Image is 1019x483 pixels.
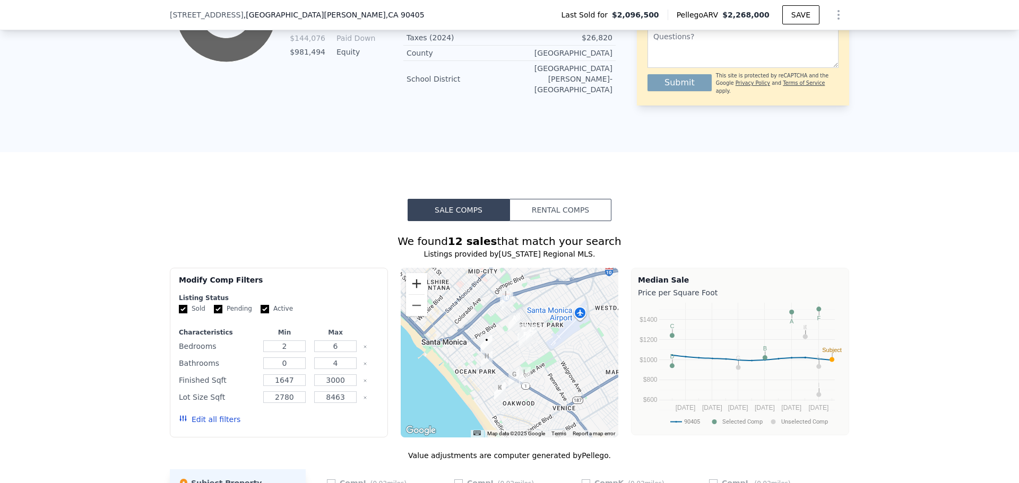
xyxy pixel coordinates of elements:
div: Max [312,328,359,337]
button: Edit all filters [179,414,240,425]
button: Rental Comps [509,199,611,221]
div: We found that match your search [170,234,849,249]
span: , CA 90405 [386,11,425,19]
div: County [407,48,509,58]
label: Pending [214,304,252,313]
a: Terms of Service [783,80,825,86]
div: [GEOGRAPHIC_DATA] [509,48,612,58]
text: B [763,345,767,352]
text: Subject [822,347,842,353]
button: Submit [647,74,712,91]
span: [STREET_ADDRESS] [170,10,244,20]
text: $1000 [640,356,658,364]
button: Zoom in [406,273,427,294]
text: G [736,355,741,361]
text: $1200 [640,336,658,344]
text: [DATE] [702,404,722,411]
div: [GEOGRAPHIC_DATA][PERSON_NAME]-[GEOGRAPHIC_DATA] [509,63,612,95]
a: Terms (opens in new tab) [551,431,566,436]
text: $1400 [640,316,658,323]
button: Clear [363,362,367,366]
div: $26,820 [509,32,612,43]
button: Sale Comps [408,199,509,221]
span: Pellego ARV [677,10,723,20]
div: 417 Sunset Avenue Unit 1.2 [494,382,506,400]
span: $2,268,000 [722,11,770,19]
div: 835 Sunset Ave [519,367,531,385]
text: A [790,318,794,324]
text: $600 [643,396,658,403]
div: 1715 Oak St [517,324,529,342]
div: This site is protected by reCAPTCHA and the Google and apply. [716,72,839,95]
button: Clear [363,345,367,349]
div: 1715 Cedar St [508,313,520,331]
div: 1654 Hill St [519,329,531,347]
button: Show Options [828,4,849,25]
text: Unselected Comp [781,418,828,425]
div: Value adjustments are computer generated by Pellego . [170,450,849,461]
svg: A chart. [638,300,842,433]
img: Google [403,424,438,437]
td: $981,494 [282,46,326,58]
div: 1921 20th St [500,288,512,306]
text: K [804,324,808,330]
div: 713 Flower Ave [508,369,520,387]
a: Privacy Policy [736,80,770,86]
label: Sold [179,304,205,313]
text: D [670,353,674,359]
text: [DATE] [676,404,696,411]
a: Report a map error [573,431,615,436]
input: Active [261,305,269,313]
div: 2639 Highland Ave [481,351,493,369]
input: Pending [214,305,222,313]
div: Listings provided by [US_STATE] Regional MLS . [170,249,849,259]
strong: 12 sales [448,235,497,248]
text: [DATE] [728,404,748,411]
button: Keyboard shortcuts [473,431,481,435]
td: Paid Down [334,32,382,44]
text: $800 [643,376,658,383]
a: Open this area in Google Maps (opens a new window) [403,424,438,437]
div: Bedrooms [179,339,257,354]
label: Active [261,304,293,313]
span: $2,096,500 [612,10,659,20]
text: L [817,354,821,360]
div: Characteristics [179,328,257,337]
div: 828 Cedar St [480,335,492,353]
span: , [GEOGRAPHIC_DATA][PERSON_NAME] [244,10,425,20]
text: C [670,323,674,329]
text: [DATE] [781,404,801,411]
button: Clear [363,379,367,383]
button: Zoom out [406,295,427,316]
div: 832 Cedar St [481,335,493,353]
div: Modify Comp Filters [179,275,379,294]
text: [DATE] [755,404,775,411]
span: Last Sold for [562,10,612,20]
div: Min [261,328,308,337]
td: Equity [334,46,382,58]
text: [DATE] [808,404,828,411]
button: SAVE [782,5,819,24]
text: 90405 [684,418,700,425]
input: Sold [179,305,187,313]
div: Bathrooms [179,356,257,371]
div: Median Sale [638,275,842,285]
span: Map data ©2025 Google [487,431,545,436]
td: $144,076 [282,32,326,44]
text: F [817,315,821,321]
div: Lot Size Sqft [179,390,257,405]
div: School District [407,74,509,84]
div: Taxes (2024) [407,32,509,43]
div: Price per Square Foot [638,285,842,300]
div: Listing Status [179,294,379,302]
div: 1958 20th St [502,293,513,311]
div: Finished Sqft [179,373,257,388]
div: 2004 Hill St [526,324,538,343]
text: Selected Comp [722,418,763,425]
button: Clear [363,396,367,400]
text: I [818,382,819,388]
